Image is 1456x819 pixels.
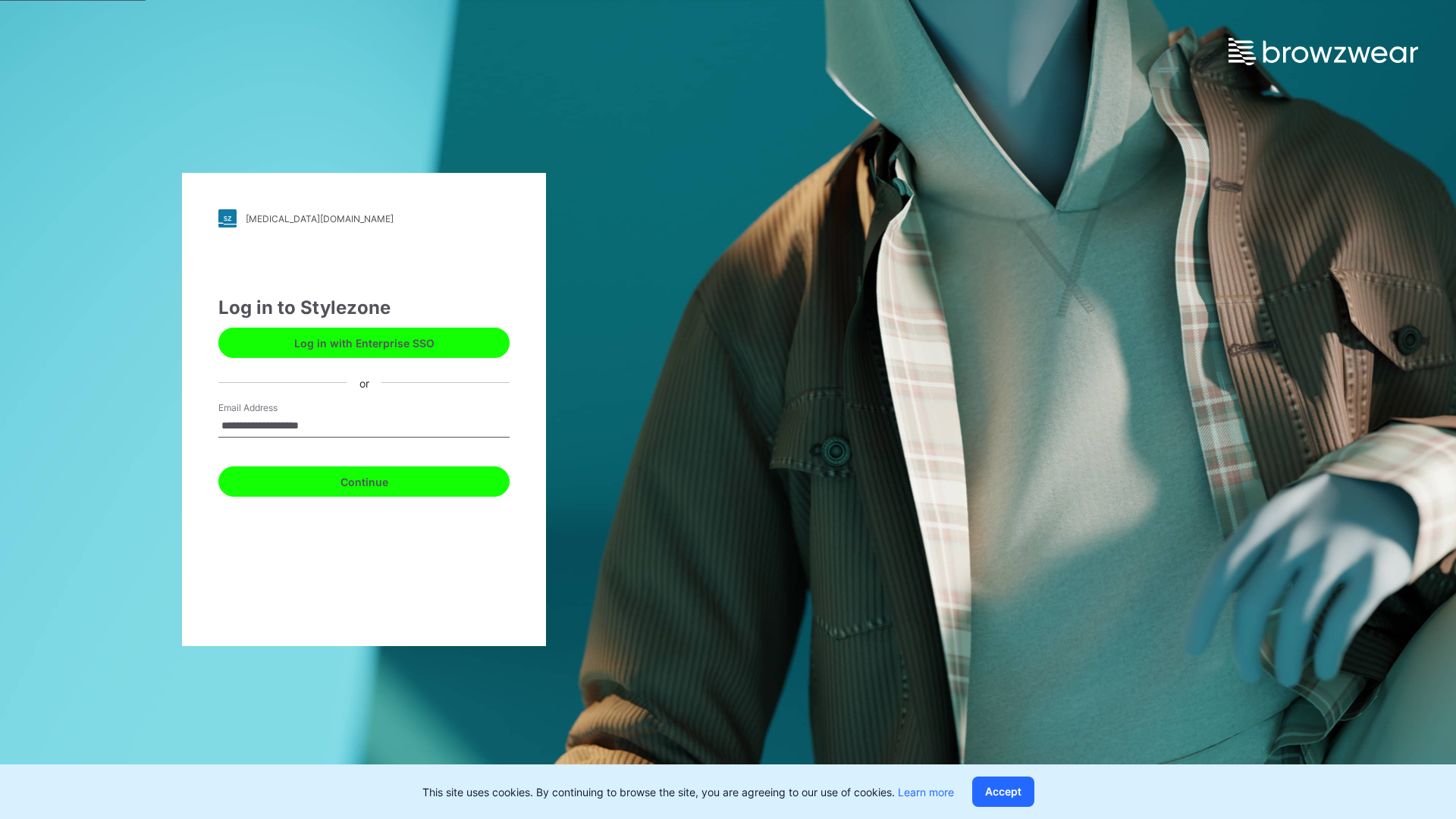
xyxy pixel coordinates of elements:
[972,777,1034,807] button: Accept
[218,294,510,322] div: Log in to Stylezone
[347,375,381,391] div: or
[218,328,510,358] button: Log in with Enterprise SSO
[422,784,954,800] p: This site uses cookies. By continuing to browse the site, you are agreeing to our use of cookies.
[218,466,510,497] button: Continue
[246,213,394,224] div: [MEDICAL_DATA][DOMAIN_NAME]
[1228,38,1418,65] img: browzwear-logo.e42bd6dac1945053ebaf764b6aa21510.svg
[898,786,954,799] a: Learn more
[218,401,325,415] label: Email Address
[218,209,510,227] a: [MEDICAL_DATA][DOMAIN_NAME]
[218,209,237,227] img: stylezone-logo.562084cfcfab977791bfbf7441f1a819.svg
